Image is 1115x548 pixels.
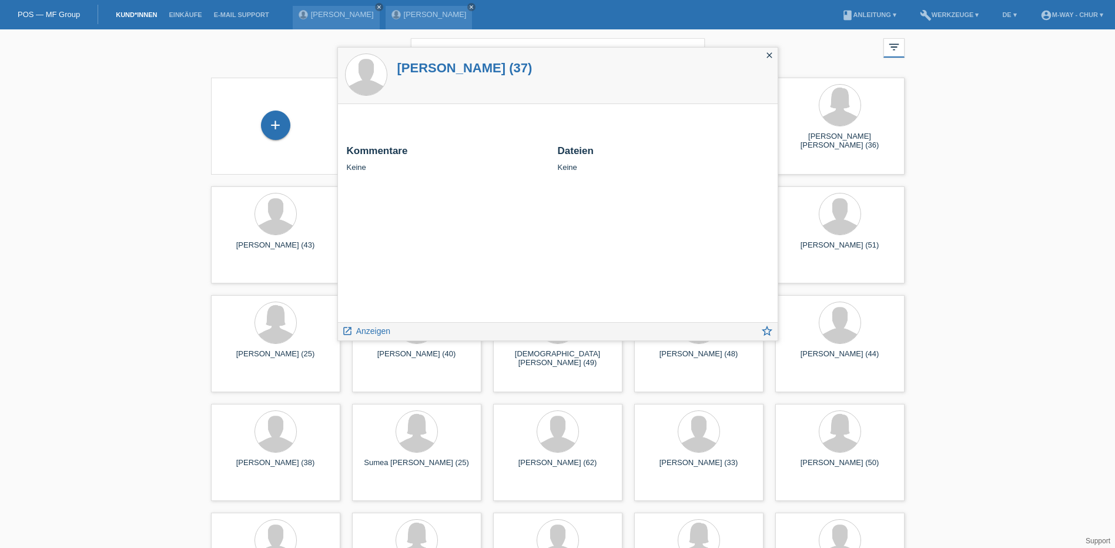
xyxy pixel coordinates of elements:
a: Einkäufe [163,11,207,18]
div: [PERSON_NAME] (38) [220,458,331,477]
a: close [467,3,476,11]
a: Support [1086,537,1110,545]
i: star_border [761,325,774,338]
div: [PERSON_NAME] (48) [644,349,754,368]
div: Keine [347,145,549,172]
a: launch Anzeigen [342,323,391,338]
div: [DEMOGRAPHIC_DATA][PERSON_NAME] (49) [503,349,613,368]
div: [PERSON_NAME] (43) [220,240,331,259]
a: Kund*innen [110,11,163,18]
div: [PERSON_NAME] (40) [361,349,472,368]
h2: Dateien [558,145,769,163]
a: POS — MF Group [18,10,80,19]
input: Suche... [411,38,705,66]
i: build [920,9,932,21]
div: [PERSON_NAME] [PERSON_NAME] (36) [785,132,895,151]
i: launch [342,326,353,336]
div: [PERSON_NAME] (51) [785,240,895,259]
a: close [375,3,383,11]
div: [PERSON_NAME] (33) [644,458,754,477]
a: [PERSON_NAME] [404,10,467,19]
a: bookAnleitung ▾ [836,11,902,18]
i: close [468,4,474,10]
a: E-Mail Support [208,11,275,18]
i: filter_list [888,41,900,54]
div: [PERSON_NAME] (50) [785,458,895,477]
a: DE ▾ [996,11,1022,18]
a: [PERSON_NAME] [311,10,374,19]
span: Anzeigen [356,326,390,336]
i: book [842,9,853,21]
a: buildWerkzeuge ▾ [914,11,985,18]
i: close [376,4,382,10]
a: [PERSON_NAME] (37) [397,61,533,75]
div: Sumea [PERSON_NAME] (25) [361,458,472,477]
div: [PERSON_NAME] (44) [785,349,895,368]
div: [PERSON_NAME] (25) [220,349,331,368]
h2: Kommentare [347,145,549,163]
i: account_circle [1040,9,1052,21]
a: star_border [761,326,774,340]
i: close [765,51,774,60]
div: Kund*in hinzufügen [262,115,290,135]
div: [PERSON_NAME] (62) [503,458,613,477]
div: Keine [558,145,769,172]
a: account_circlem-way - Chur ▾ [1034,11,1109,18]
